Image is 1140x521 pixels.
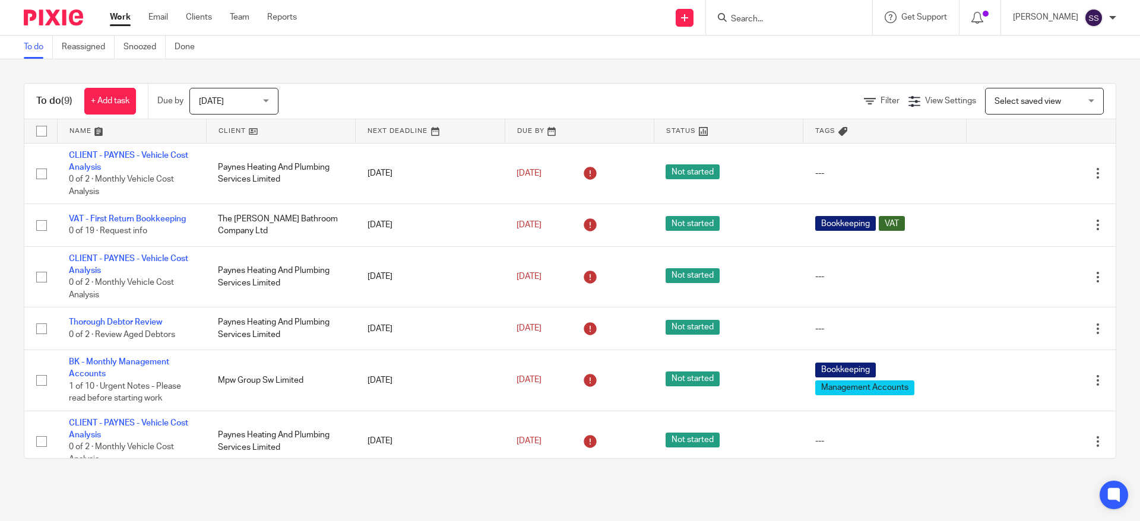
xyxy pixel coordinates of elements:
span: [DATE] [517,169,541,177]
h1: To do [36,95,72,107]
div: --- [815,167,955,179]
div: --- [815,435,955,447]
a: CLIENT - PAYNES - Vehicle Cost Analysis [69,151,188,171]
span: Select saved view [995,97,1061,106]
a: VAT - First Return Bookkeeping [69,215,186,223]
span: Not started [666,371,720,386]
a: Work [110,11,131,23]
a: Clients [186,11,212,23]
span: [DATE] [517,376,541,385]
img: svg%3E [1084,8,1103,27]
a: To do [24,36,53,59]
td: Mpw Group Sw Limited [206,350,355,411]
span: 0 of 2 · Monthly Vehicle Cost Analysis [69,175,174,196]
span: 0 of 2 · Monthly Vehicle Cost Analysis [69,443,174,464]
a: Thorough Debtor Review [69,318,162,326]
span: Not started [666,433,720,447]
span: [DATE] [517,272,541,281]
td: [DATE] [356,143,505,204]
span: Management Accounts [815,380,914,395]
span: Not started [666,268,720,283]
td: [DATE] [356,204,505,246]
span: VAT [879,216,905,231]
a: Reassigned [62,36,115,59]
p: Due by [157,95,183,107]
p: [PERSON_NAME] [1013,11,1078,23]
td: [DATE] [356,411,505,472]
td: [DATE] [356,350,505,411]
td: Paynes Heating And Plumbing Services Limited [206,307,355,350]
span: View Settings [925,97,976,105]
a: Email [148,11,168,23]
span: [DATE] [517,437,541,445]
span: 0 of 2 · Monthly Vehicle Cost Analysis [69,279,174,300]
span: Bookkeeping [815,363,876,377]
a: CLIENT - PAYNES - Vehicle Cost Analysis [69,419,188,439]
td: Paynes Heating And Plumbing Services Limited [206,143,355,204]
a: BK - Monthly Management Accounts [69,358,169,378]
a: Team [230,11,249,23]
span: Get Support [901,13,947,21]
span: Bookkeeping [815,216,876,231]
td: The [PERSON_NAME] Bathroom Company Ltd [206,204,355,246]
span: Tags [815,128,835,134]
a: Done [175,36,204,59]
img: Pixie [24,9,83,26]
td: Paynes Heating And Plumbing Services Limited [206,411,355,472]
a: Reports [267,11,297,23]
a: + Add task [84,88,136,115]
span: 1 of 10 · Urgent Notes - Please read before starting work [69,382,181,403]
span: Not started [666,320,720,335]
span: Not started [666,216,720,231]
td: [DATE] [356,307,505,350]
a: CLIENT - PAYNES - Vehicle Cost Analysis [69,255,188,275]
span: 0 of 19 · Request info [69,227,147,236]
span: [DATE] [517,221,541,229]
div: --- [815,271,955,282]
td: [DATE] [356,246,505,307]
td: Paynes Heating And Plumbing Services Limited [206,246,355,307]
span: Filter [881,97,900,105]
a: Snoozed [123,36,166,59]
span: [DATE] [199,97,224,106]
div: --- [815,323,955,335]
span: 0 of 2 · Review Aged Debtors [69,331,175,339]
span: Not started [666,164,720,179]
span: [DATE] [517,325,541,333]
span: (9) [61,96,72,106]
input: Search [730,14,837,25]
